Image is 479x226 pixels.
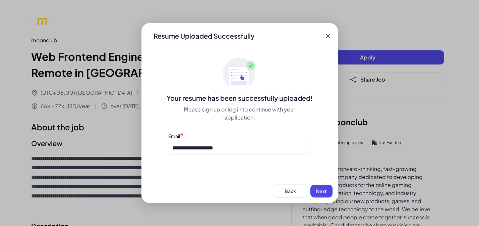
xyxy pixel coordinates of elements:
img: ApplyedMaskGroup3.svg [223,57,256,91]
div: Please sign up or log in to continue with your application. [168,105,311,122]
div: Resume Uploaded Successfully [148,31,260,41]
button: Back [273,185,308,197]
span: Next [316,188,327,194]
div: Your resume has been successfully uploaded! [141,93,338,103]
label: Email [168,133,180,139]
span: Back [285,188,296,194]
button: Next [310,185,333,197]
